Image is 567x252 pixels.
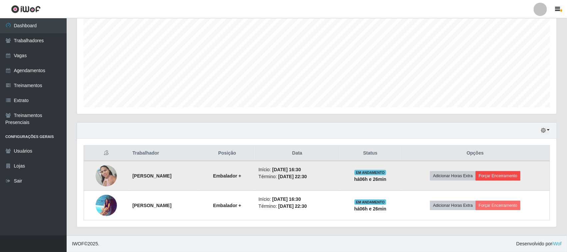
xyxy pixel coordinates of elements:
[476,201,520,210] button: Forçar Encerramento
[259,196,336,203] li: Início:
[72,240,99,247] span: © 2025 .
[354,177,386,182] strong: há 06 h e 26 min
[516,240,562,247] span: Desenvolvido por
[133,203,172,208] strong: [PERSON_NAME]
[340,146,401,161] th: Status
[354,206,386,211] strong: há 06 h e 26 min
[213,173,241,179] strong: Embalador +
[476,171,520,181] button: Forçar Encerramento
[278,174,307,179] time: [DATE] 22:30
[430,201,476,210] button: Adicionar Horas Extra
[430,171,476,181] button: Adicionar Horas Extra
[259,166,336,173] li: Início:
[96,194,117,216] img: 1748991397943.jpeg
[72,241,84,246] span: IWOF
[259,203,336,210] li: Término:
[255,146,340,161] th: Data
[96,162,117,190] img: 1702328329487.jpeg
[278,203,307,209] time: [DATE] 22:30
[401,146,550,161] th: Opções
[552,241,562,246] a: iWof
[259,173,336,180] li: Término:
[354,170,386,175] span: EM ANDAMENTO
[200,146,255,161] th: Posição
[272,167,301,172] time: [DATE] 16:30
[272,196,301,202] time: [DATE] 16:30
[354,199,386,205] span: EM ANDAMENTO
[129,146,200,161] th: Trabalhador
[133,173,172,179] strong: [PERSON_NAME]
[11,5,41,13] img: CoreUI Logo
[213,203,241,208] strong: Embalador +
